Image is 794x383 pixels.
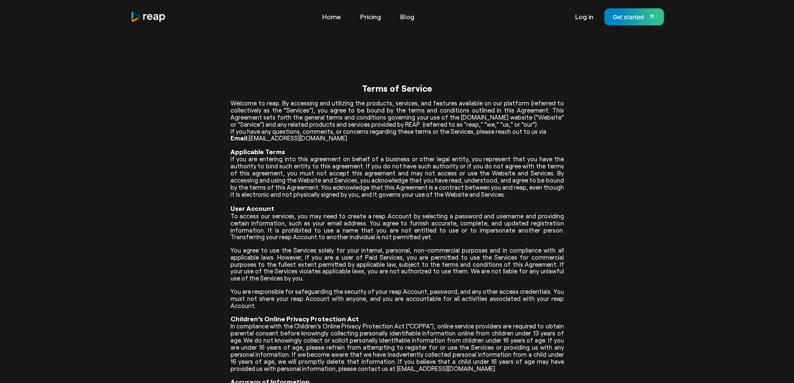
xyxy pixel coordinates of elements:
[230,246,564,282] span: You agree to use the Services solely for your internal, personal, non-commercial purposes and in ...
[130,11,166,23] a: home
[604,8,664,25] a: Get started
[356,10,385,23] a: Pricing
[396,10,418,23] a: Blog
[230,155,564,198] span: If you are entering into this agreement on behalf of a business or other legal entity, you repres...
[230,212,564,241] span: To access our services, you may need to create a reap Account by selecting a password and usernam...
[230,148,285,155] span: Applicable Terms
[613,13,644,21] div: Get started
[249,134,347,142] span: [EMAIL_ADDRESS][DOMAIN_NAME]
[362,83,432,93] span: Terms of Service
[230,288,564,309] span: You are responsible for safeguarding the security of your reap Account, password, and any other a...
[571,10,598,23] a: Log in
[230,315,359,323] span: Children’s Online Privacy Protection Act
[230,134,249,142] span: Email:
[230,204,274,212] span: User Account
[318,10,345,23] a: Home
[130,11,166,23] img: reap logo
[230,99,564,135] span: Welcome to reap. By accessing and utilizing the products, services, and features available on our...
[230,322,564,372] span: In compliance with the Children’s Online Privacy Protection Act (“COPPA”), online service provide...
